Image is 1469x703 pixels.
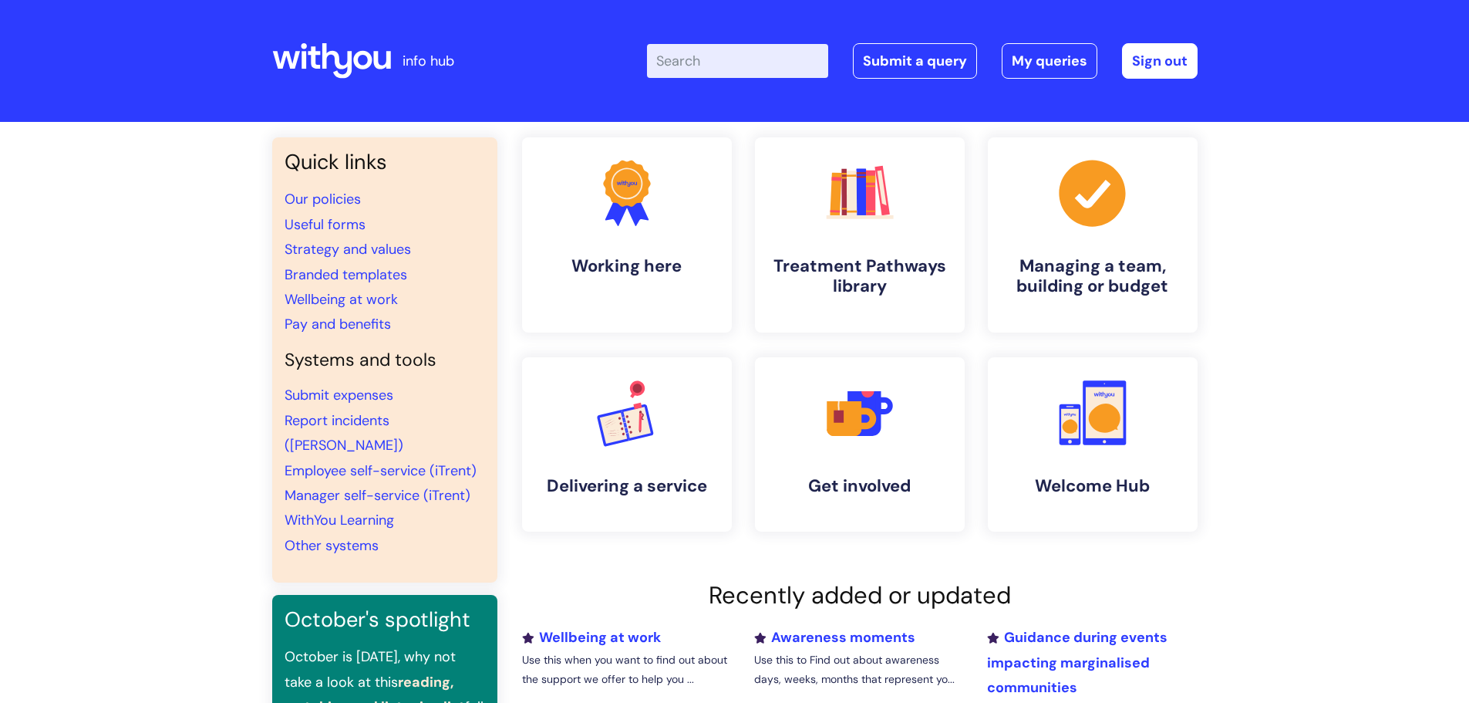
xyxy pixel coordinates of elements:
[1002,43,1097,79] a: My queries
[285,461,477,480] a: Employee self-service (iTrent)
[522,651,732,689] p: Use this when you want to find out about the support we offer to help you ...
[285,215,366,234] a: Useful forms
[522,137,732,333] a: Working here
[767,256,952,297] h4: Treatment Pathways library
[285,240,411,259] a: Strategy and values
[522,581,1198,610] h2: Recently added or updated
[285,607,485,632] h3: October's spotlight
[285,290,398,309] a: Wellbeing at work
[522,628,661,647] a: Wellbeing at work
[285,190,361,208] a: Our policies
[767,476,952,496] h4: Get involved
[1000,256,1185,297] h4: Managing a team, building or budget
[1122,43,1198,79] a: Sign out
[754,628,915,647] a: Awareness moments
[285,486,470,505] a: Manager self-service (iTrent)
[988,357,1198,532] a: Welcome Hub
[988,137,1198,333] a: Managing a team, building or budget
[285,511,394,529] a: WithYou Learning
[647,43,1198,79] div: | -
[285,350,485,371] h4: Systems and tools
[285,536,379,555] a: Other systems
[754,651,964,689] p: Use this to Find out about awareness days, weeks, months that represent yo...
[1000,476,1185,496] h4: Welcome Hub
[522,357,732,532] a: Delivering a service
[285,411,403,455] a: Report incidents ([PERSON_NAME])
[755,137,965,333] a: Treatment Pathways library
[285,265,407,284] a: Branded templates
[647,44,828,78] input: Search
[403,49,454,73] p: info hub
[285,150,485,174] h3: Quick links
[987,628,1167,697] a: Guidance during events impacting marginalised communities
[534,256,719,276] h4: Working here
[285,315,391,333] a: Pay and benefits
[285,386,393,404] a: Submit expenses
[534,476,719,496] h4: Delivering a service
[755,357,965,532] a: Get involved
[853,43,977,79] a: Submit a query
